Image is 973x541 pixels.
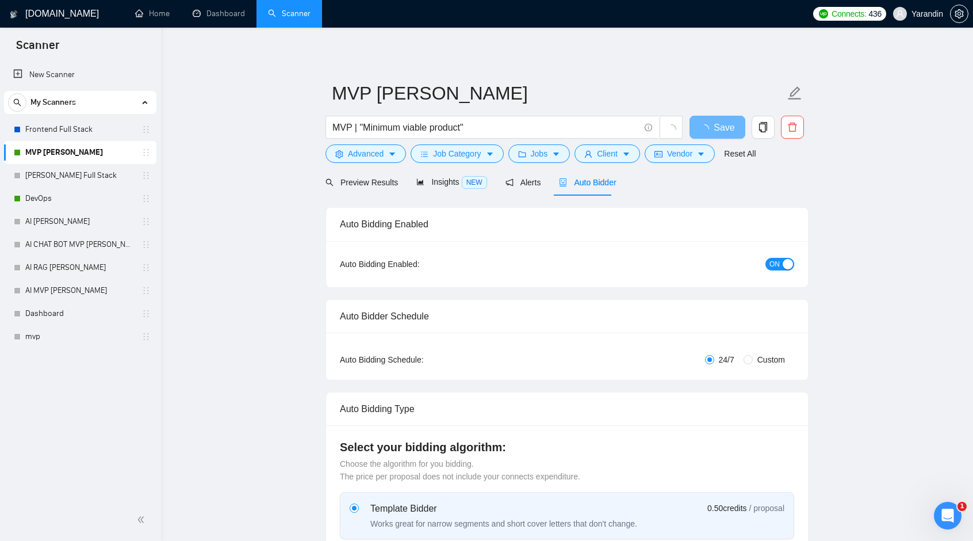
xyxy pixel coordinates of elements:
span: Vendor [667,147,692,160]
span: caret-down [552,150,560,158]
span: ON [769,258,780,270]
a: AI CHAT BOT MVP [PERSON_NAME] [25,233,135,256]
span: Insights [416,177,486,186]
span: user [584,150,592,158]
span: 24/7 [714,353,739,366]
a: MVP [PERSON_NAME] [25,141,135,164]
a: setting [950,9,968,18]
a: Frontend Full Stack [25,118,135,141]
a: Dashboard [25,302,135,325]
span: notification [505,178,514,186]
span: double-left [137,514,148,525]
span: idcard [654,150,662,158]
span: caret-down [388,150,396,158]
span: search [325,178,334,186]
button: delete [781,116,804,139]
a: DevOps [25,187,135,210]
a: homeHome [135,9,170,18]
iframe: Intercom live chat [934,502,961,529]
span: Alerts [505,178,541,187]
span: Scanner [7,37,68,61]
span: bars [420,150,428,158]
button: idcardVendorcaret-down [645,144,715,163]
span: caret-down [622,150,630,158]
div: Auto Bidding Schedule: [340,353,491,366]
a: searchScanner [268,9,311,18]
span: setting [951,9,968,18]
span: Save [714,120,734,135]
div: Auto Bidding Type [340,393,794,425]
button: copy [752,116,775,139]
span: area-chart [416,178,424,186]
a: New Scanner [13,63,147,86]
span: holder [141,217,151,226]
span: setting [335,150,343,158]
span: Auto Bidder [559,178,616,187]
span: search [9,98,26,106]
span: loading [666,124,676,135]
div: Auto Bidder Schedule [340,300,794,333]
span: 0.50 credits [707,502,746,515]
img: logo [10,5,18,24]
button: Save [689,116,745,139]
span: folder [518,150,526,158]
a: mvp [25,325,135,348]
span: robot [559,178,567,186]
a: AI RAG [PERSON_NAME] [25,256,135,279]
span: Choose the algorithm for you bidding. The price per proposal does not include your connects expen... [340,459,580,481]
img: upwork-logo.png [819,9,828,18]
a: dashboardDashboard [193,9,245,18]
a: [PERSON_NAME] Full Stack [25,164,135,187]
span: holder [141,171,151,180]
span: Job Category [433,147,481,160]
span: delete [782,122,803,132]
input: Search Freelance Jobs... [332,120,639,135]
span: loading [700,124,714,134]
a: AI MVP [PERSON_NAME] [25,279,135,302]
span: Connects: [832,7,866,20]
div: Auto Bidding Enabled [340,208,794,241]
button: barsJob Categorycaret-down [411,144,503,163]
span: / proposal [749,502,784,514]
span: Custom [753,353,790,366]
span: holder [141,263,151,272]
span: holder [141,240,151,249]
div: Auto Bidding Enabled: [340,258,491,270]
span: Advanced [348,147,384,160]
span: user [896,10,904,18]
div: Works great for narrow segments and short cover letters that don't change. [370,518,637,529]
button: search [8,93,26,112]
div: Template Bidder [370,502,637,516]
span: holder [141,194,151,203]
span: holder [141,332,151,341]
span: holder [141,286,151,295]
span: 1 [957,502,967,511]
span: caret-down [486,150,494,158]
a: Reset All [724,147,756,160]
a: AI [PERSON_NAME] [25,210,135,233]
span: copy [752,122,774,132]
button: userClientcaret-down [574,144,640,163]
span: 436 [869,7,882,20]
button: setting [950,5,968,23]
span: holder [141,148,151,157]
button: folderJobscaret-down [508,144,570,163]
button: settingAdvancedcaret-down [325,144,406,163]
span: holder [141,125,151,134]
h4: Select your bidding algorithm: [340,439,794,455]
span: NEW [462,176,487,189]
li: My Scanners [4,91,156,348]
span: Client [597,147,618,160]
span: info-circle [645,124,652,131]
span: Jobs [531,147,548,160]
span: Preview Results [325,178,398,187]
span: edit [787,86,802,101]
span: caret-down [697,150,705,158]
span: holder [141,309,151,318]
li: New Scanner [4,63,156,86]
span: My Scanners [30,91,76,114]
input: Scanner name... [332,79,785,108]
